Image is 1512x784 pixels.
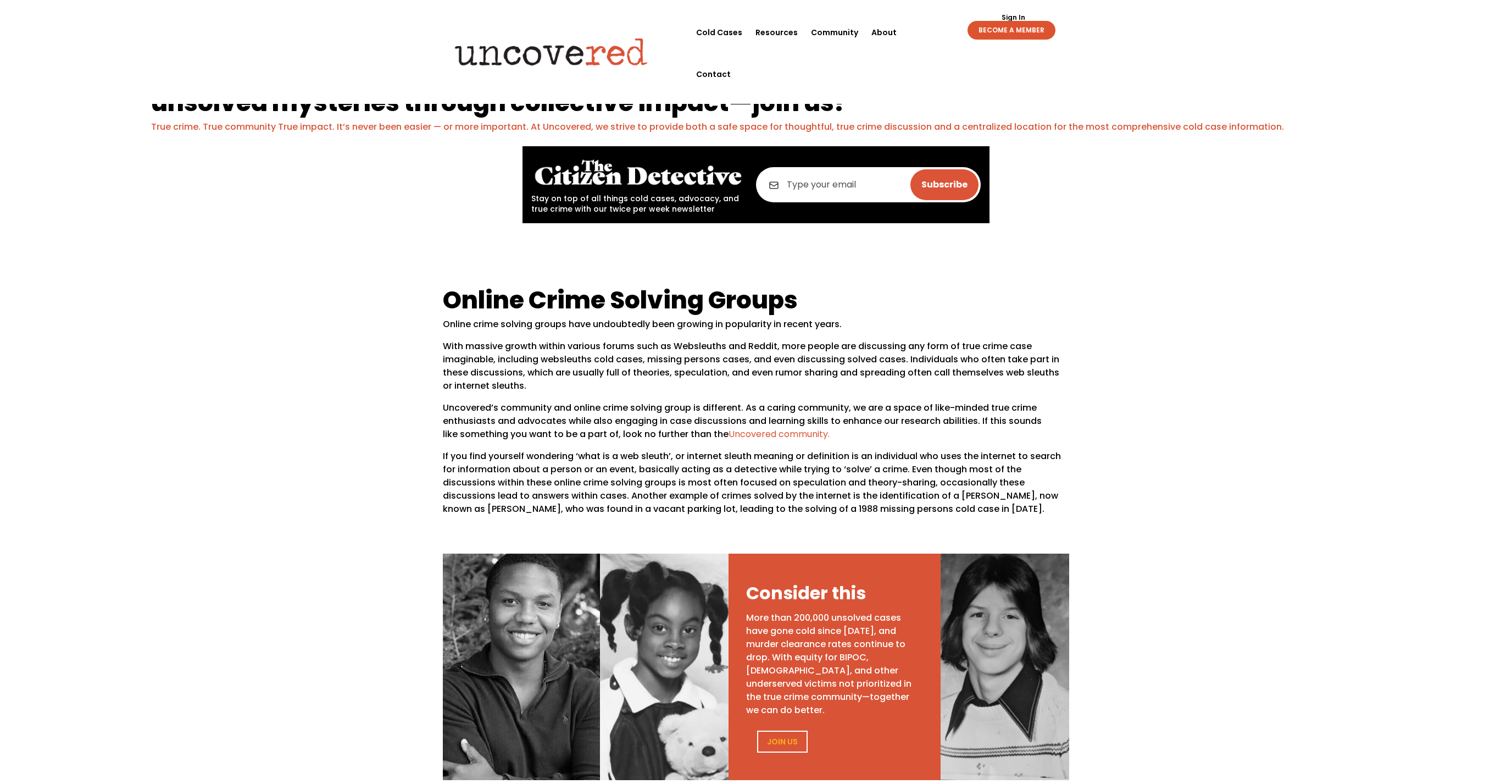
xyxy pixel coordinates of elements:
[755,12,798,53] a: Resources
[696,53,731,95] a: Contact
[746,581,920,611] h3: Consider this
[871,12,897,53] a: About
[696,12,742,53] a: Cold Cases
[446,30,657,73] img: Uncovered logo
[443,401,1069,450] p: Uncovered’s community and online crime solving group is different. As a caring community, we are ...
[756,167,981,202] input: Type your email
[968,21,1055,40] a: BECOME A MEMBER
[746,611,920,717] p: More than 200,000 unsolved cases have gone cold since [DATE], and murder clearance rates continue...
[811,12,858,53] a: Community
[531,155,745,214] div: Stay on top of all things cold cases, advocacy, and true crime with our twice per week newsletter
[443,283,798,317] span: Online Crime Solving Groups
[151,120,1284,133] a: True crime. True community True impact. It’s never been easier — or more important. At Uncovered,...
[531,155,745,191] img: The Citizen Detective
[729,428,830,440] a: Uncovered community.
[443,450,1069,524] p: If you find yourself wondering ‘what is a web sleuth’, or internet sleuth meaning or definition i...
[757,731,808,753] a: Join Us
[996,14,1031,21] a: Sign In
[910,169,979,200] input: Subscribe
[443,340,1069,401] p: With massive growth within various forums such as Websleuths and Reddit, more people are discussi...
[443,318,842,330] span: Online crime solving groups have undoubtedly been growing in popularity in recent years.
